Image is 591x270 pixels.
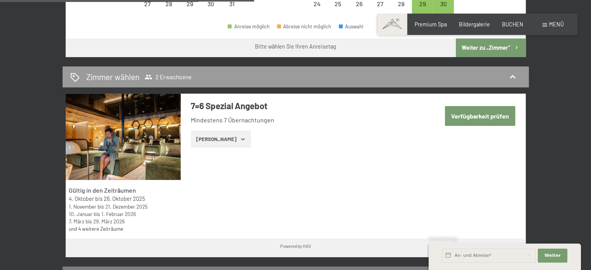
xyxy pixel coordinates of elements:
[456,38,525,57] button: Weiter zu „Zimmer“
[69,218,177,225] div: bis
[180,1,199,20] div: 29
[339,24,364,29] div: Auswahl
[86,71,139,82] h2: Zimmer wählen
[349,1,369,20] div: 26
[201,1,221,20] div: 30
[502,21,523,28] a: BUCHEN
[104,195,145,202] time: 26.10.2025
[307,1,326,20] div: 24
[370,1,390,20] div: 27
[459,21,490,28] a: Bildergalerie
[544,253,561,259] span: Weiter
[191,100,422,112] h3: 7=6 Spezial Angebot
[434,1,453,20] div: 30
[105,203,148,210] time: 21.12.2025
[159,1,178,20] div: 28
[191,131,251,148] button: [PERSON_NAME]
[69,203,96,210] time: 01.11.2025
[66,94,181,180] img: mss_renderimg.php
[191,116,422,124] li: Mindestens 7 Übernachtungen
[280,243,311,249] div: Powered by HGV
[69,203,177,210] div: bis
[145,73,192,81] span: 2 Erwachsene
[277,24,331,29] div: Abreise nicht möglich
[138,1,157,20] div: 27
[413,1,432,20] div: 29
[549,21,564,28] span: Menü
[101,211,136,217] time: 01.02.2026
[69,186,136,194] strong: Gültig in den Zeiträumen
[69,195,94,202] time: 04.10.2025
[93,218,125,225] time: 29.03.2026
[415,21,447,28] a: Premium Spa
[445,106,515,126] button: Verfügbarkeit prüfen
[69,225,123,232] a: und 4 weitere Zeiträume
[228,24,270,29] div: Anreise möglich
[69,218,84,225] time: 07.03.2026
[429,236,458,241] span: Schnellanfrage
[328,1,348,20] div: 25
[222,1,242,20] div: 31
[69,210,177,218] div: bis
[69,211,92,217] time: 10.01.2026
[255,43,336,51] div: Bitte wählen Sie Ihren Anreisetag
[391,1,411,20] div: 28
[69,195,177,203] div: bis
[538,249,567,263] button: Weiter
